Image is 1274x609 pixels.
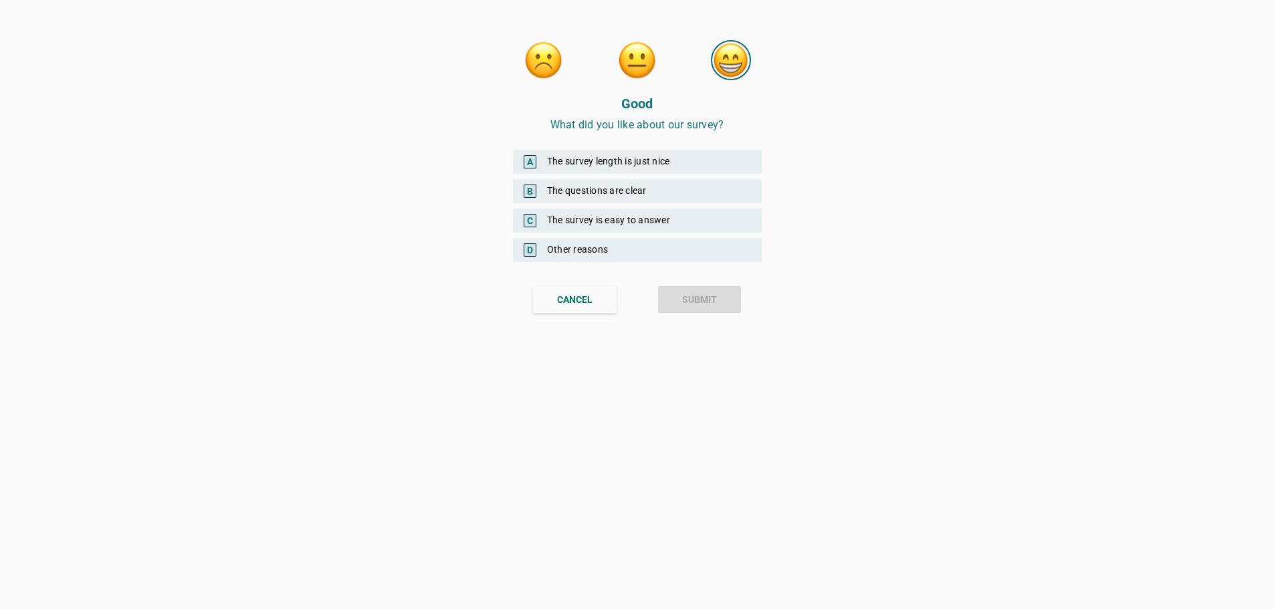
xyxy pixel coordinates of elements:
div: The survey length is just nice [513,150,762,174]
div: The questions are clear [513,179,762,203]
span: D [524,243,536,257]
div: CANCEL [557,293,593,307]
div: Other reasons [513,238,762,262]
strong: Good [621,96,653,112]
div: The survey is easy to answer [513,209,762,233]
span: C [524,214,536,227]
span: B [524,185,536,198]
span: A [524,155,536,168]
span: What did you like about our survey? [550,118,724,131]
button: CANCEL [533,286,617,313]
